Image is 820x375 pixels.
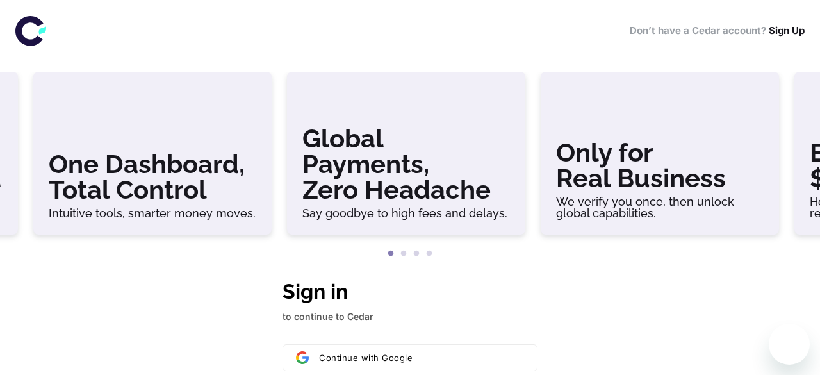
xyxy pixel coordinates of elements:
h6: Don’t have a Cedar account? [630,24,805,38]
button: 3 [410,247,423,260]
button: 1 [384,247,397,260]
button: 2 [397,247,410,260]
h3: Global Payments, Zero Headache [302,126,510,203]
span: Continue with Google [319,353,413,363]
p: to continue to Cedar [283,310,537,324]
iframe: Button to launch messaging window [769,324,810,365]
h6: We verify you once, then unlock global capabilities. [556,196,764,219]
h3: One Dashboard, Total Control [49,151,256,203]
img: Sign in with Google [296,351,309,364]
h3: Only for Real Business [556,140,764,191]
button: Sign in with GoogleContinue with Google [283,344,537,371]
h1: Sign in [283,276,537,307]
a: Sign Up [769,24,805,37]
h6: Intuitive tools, smarter money moves. [49,208,256,219]
h6: Say goodbye to high fees and delays. [302,208,510,219]
button: 4 [423,247,436,260]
